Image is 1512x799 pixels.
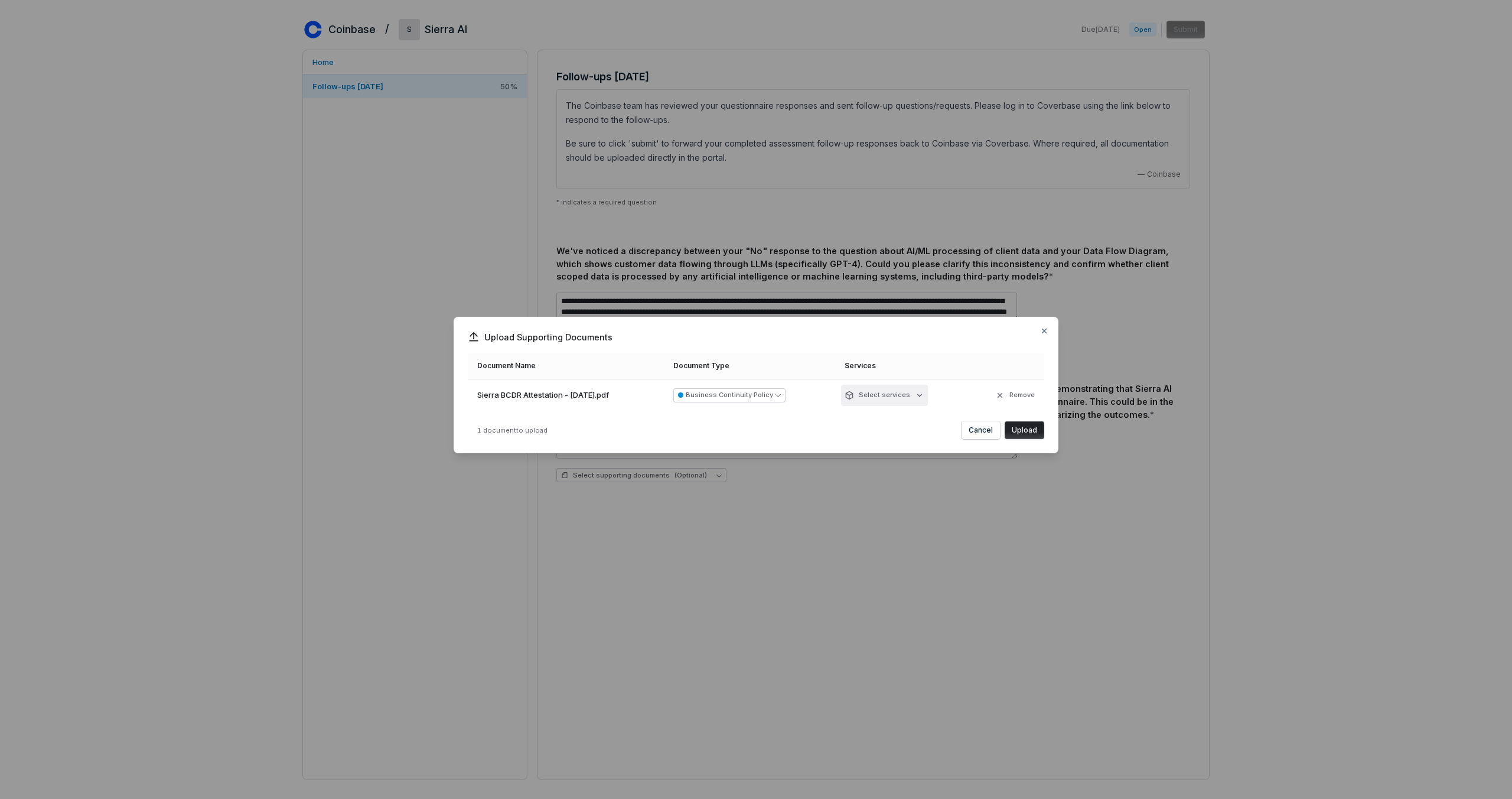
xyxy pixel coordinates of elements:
[962,421,1000,439] button: Cancel
[664,353,835,379] th: Document Type
[477,389,609,401] span: Sierra BCDR Attestation - [DATE].pdf
[468,353,664,379] th: Document Name
[673,388,786,402] button: Business Continuity Policy
[835,353,964,379] th: Services
[477,426,548,434] span: 1 document to upload
[468,331,1044,343] span: Upload Supporting Documents
[992,385,1038,406] button: Remove
[841,385,928,406] button: Select services
[1005,421,1044,439] button: Upload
